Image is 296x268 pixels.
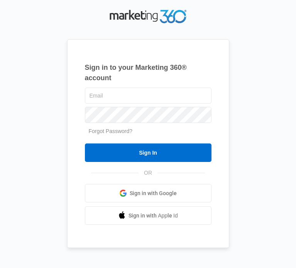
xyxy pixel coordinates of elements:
[129,212,178,220] span: Sign in with Apple Id
[89,128,133,134] a: Forgot Password?
[85,143,211,162] input: Sign In
[130,189,177,197] span: Sign in with Google
[85,206,211,225] a: Sign in with Apple Id
[85,88,211,104] input: Email
[85,184,211,202] a: Sign in with Google
[85,62,211,83] h1: Sign in to your Marketing 360® account
[139,169,157,177] span: OR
